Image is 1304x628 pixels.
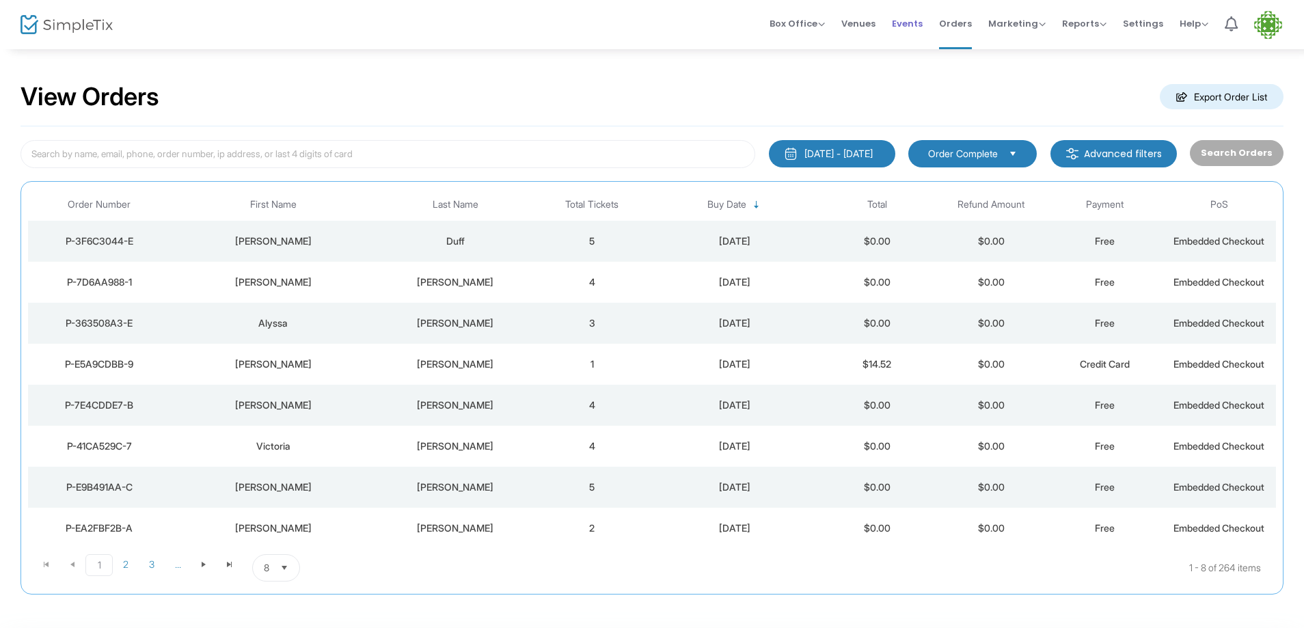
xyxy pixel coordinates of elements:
td: 1 [535,344,649,385]
div: P-7E4CDDE7-B [31,398,167,412]
span: Box Office [770,17,825,30]
div: P-E9B491AA-C [31,480,167,494]
span: Embedded Checkout [1173,235,1264,247]
span: Free [1095,235,1115,247]
span: Sortable [751,200,762,210]
div: P-363508A3-E [31,316,167,330]
div: Duff [379,234,532,248]
div: Data table [28,189,1276,549]
span: Orders [939,6,972,41]
th: Total Tickets [535,189,649,221]
span: Credit Card [1080,358,1130,370]
td: $0.00 [820,385,934,426]
img: monthly [784,147,798,161]
div: P-7D6AA988-1 [31,275,167,289]
input: Search by name, email, phone, order number, ip address, or last 4 digits of card [21,140,755,168]
span: Settings [1123,6,1163,41]
div: Amy [174,234,372,248]
td: 4 [535,262,649,303]
div: [DATE] - [DATE] [804,147,873,161]
span: Page 4 [165,554,191,575]
span: Free [1095,481,1115,493]
td: $0.00 [934,508,1048,549]
span: PoS [1210,199,1228,210]
div: P-EA2FBF2B-A [31,521,167,535]
span: Events [892,6,923,41]
span: Embedded Checkout [1173,522,1264,534]
div: Tasha [174,357,372,371]
td: $0.00 [820,262,934,303]
span: Last Name [433,199,478,210]
kendo-pager-info: 1 - 8 of 264 items [436,554,1261,582]
td: 4 [535,426,649,467]
td: 3 [535,303,649,344]
div: Alyssa [174,316,372,330]
span: Go to the next page [191,554,217,575]
td: $0.00 [934,385,1048,426]
span: Reports [1062,17,1106,30]
td: 5 [535,467,649,508]
td: $0.00 [934,221,1048,262]
td: $14.52 [820,344,934,385]
m-button: Export Order List [1160,84,1283,109]
div: 8/13/2025 [653,357,817,371]
span: Free [1095,399,1115,411]
span: Payment [1086,199,1124,210]
span: First Name [250,199,297,210]
span: Embedded Checkout [1173,317,1264,329]
span: Embedded Checkout [1173,276,1264,288]
span: Go to the next page [198,559,209,570]
span: Embedded Checkout [1173,399,1264,411]
img: filter [1065,147,1079,161]
div: Hughes [379,275,532,289]
td: $0.00 [820,221,934,262]
div: 8/13/2025 [653,398,817,412]
span: Order Number [68,199,131,210]
span: Page 3 [139,554,165,575]
td: $0.00 [934,303,1048,344]
td: $0.00 [820,426,934,467]
span: Free [1095,440,1115,452]
th: Total [820,189,934,221]
div: Guse [379,316,532,330]
th: Refund Amount [934,189,1048,221]
div: P-E5A9CDBB-9 [31,357,167,371]
span: Marketing [988,17,1046,30]
div: Williams [379,521,532,535]
button: Select [275,555,294,581]
td: 2 [535,508,649,549]
span: Go to the last page [217,554,243,575]
button: [DATE] - [DATE] [769,140,895,167]
div: Slaugh [379,480,532,494]
td: $0.00 [820,303,934,344]
td: $0.00 [820,467,934,508]
td: $0.00 [820,508,934,549]
td: 4 [535,385,649,426]
m-button: Advanced filters [1050,140,1177,167]
span: Venues [841,6,875,41]
span: Embedded Checkout [1173,358,1264,370]
span: 8 [264,561,269,575]
span: Order Complete [928,147,998,161]
div: 8/14/2025 [653,234,817,248]
td: $0.00 [934,426,1048,467]
div: Nayeli [174,398,372,412]
span: Embedded Checkout [1173,481,1264,493]
div: Victoria [174,439,372,453]
span: Go to the last page [224,559,235,570]
td: $0.00 [934,467,1048,508]
div: Guerrero [379,398,532,412]
div: 8/13/2025 [653,316,817,330]
div: Eliza [174,480,372,494]
h2: View Orders [21,82,159,112]
span: Free [1095,276,1115,288]
span: Help [1180,17,1208,30]
span: Free [1095,317,1115,329]
button: Select [1003,146,1022,161]
div: Allison [174,275,372,289]
div: P-41CA529C-7 [31,439,167,453]
div: Simon [379,439,532,453]
div: 8/13/2025 [653,439,817,453]
span: Buy Date [707,199,746,210]
div: 8/13/2025 [653,521,817,535]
